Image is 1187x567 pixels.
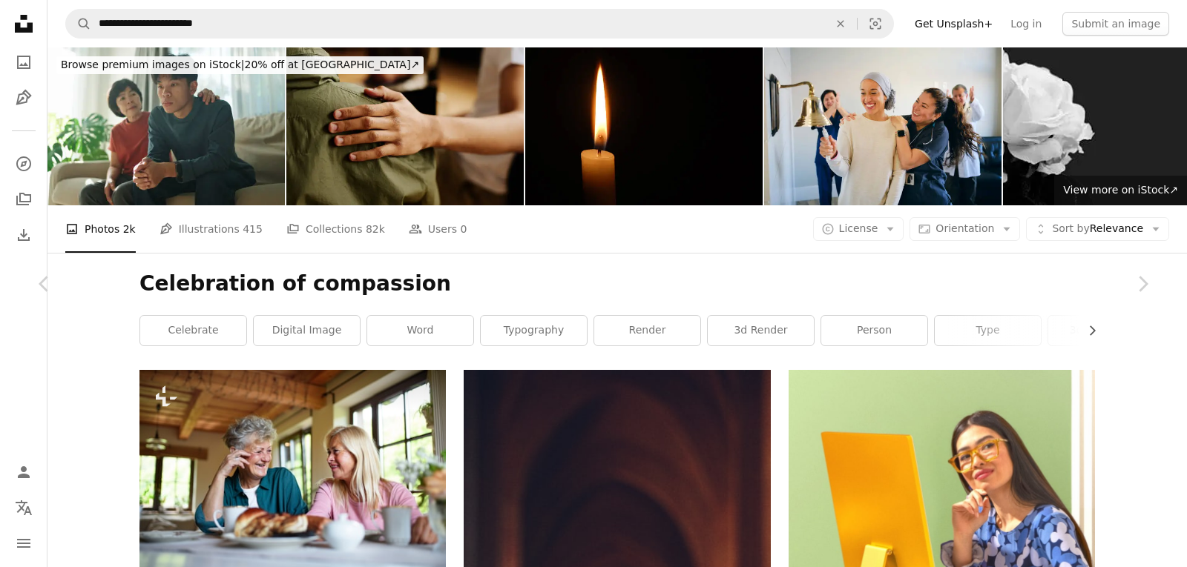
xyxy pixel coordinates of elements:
button: scroll list to the right [1079,316,1095,345]
span: Sort by [1052,222,1089,234]
a: Browse premium images on iStock|20% off at [GEOGRAPHIC_DATA]↗ [47,47,433,83]
a: render [594,316,700,345]
button: Clear [824,10,857,38]
span: 20% off at [GEOGRAPHIC_DATA] ↗ [61,59,419,70]
button: Menu [9,528,39,558]
a: Next [1098,213,1187,355]
img: Single candle flame on horizontal black background [525,47,763,205]
button: Language [9,493,39,523]
a: typography [481,316,587,345]
button: Orientation [910,217,1020,241]
a: Get Unsplash+ [906,12,1002,36]
a: Illustrations [9,83,39,113]
a: Collections [9,185,39,214]
span: 0 [461,221,467,237]
h1: Celebration of compassion [139,271,1095,297]
img: Adult Woman Chemotherapy Patient Finishing Treatment with a Ceremonial Bell Ring [764,47,1002,205]
a: Explore [9,149,39,179]
span: 415 [243,221,263,237]
button: Sort byRelevance [1026,217,1169,241]
a: Happy senior friends having coffee and a cake and talking indoors at home. [139,465,446,478]
button: Search Unsplash [66,10,91,38]
a: Log in [1002,12,1050,36]
span: Browse premium images on iStock | [61,59,244,70]
span: View more on iStock ↗ [1063,184,1178,196]
a: celebrate [140,316,246,345]
a: View more on iStock↗ [1054,176,1187,205]
a: Users 0 [409,205,467,253]
button: Visual search [858,10,893,38]
button: Submit an image [1062,12,1169,36]
a: Photos [9,47,39,77]
a: 3d render [708,316,814,345]
span: Orientation [936,222,994,234]
a: Collections 82k [286,205,385,253]
a: type [935,316,1041,345]
form: Find visuals sitewide [65,9,894,39]
a: Log in / Sign up [9,457,39,487]
span: License [839,222,878,234]
a: digital image [254,316,360,345]
a: 3d lettering [1048,316,1154,345]
img: Encourage from family. [47,47,285,205]
a: word [367,316,473,345]
span: 82k [366,221,385,237]
a: Illustrations 415 [160,205,263,253]
span: Relevance [1052,222,1143,236]
button: License [813,217,904,241]
img: Hand of young supportive man consoling his friend with post traumatic syndrome [286,47,524,205]
a: person [821,316,927,345]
